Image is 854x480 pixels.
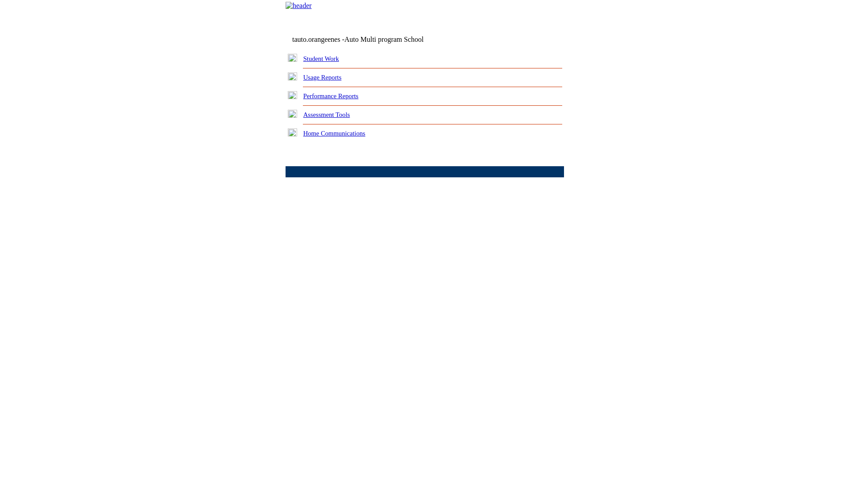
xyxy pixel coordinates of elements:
td: tauto.orangeenes - [292,36,456,44]
img: plus.gif [288,91,297,99]
a: Home Communications [303,130,366,137]
img: plus.gif [288,128,297,136]
a: Performance Reports [303,92,359,100]
a: Student Work [303,55,339,62]
nobr: Auto Multi program School [344,36,423,43]
img: plus.gif [288,54,297,62]
a: Assessment Tools [303,111,350,118]
img: plus.gif [288,72,297,80]
img: header [286,2,312,10]
a: Usage Reports [303,74,342,81]
img: plus.gif [288,110,297,118]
